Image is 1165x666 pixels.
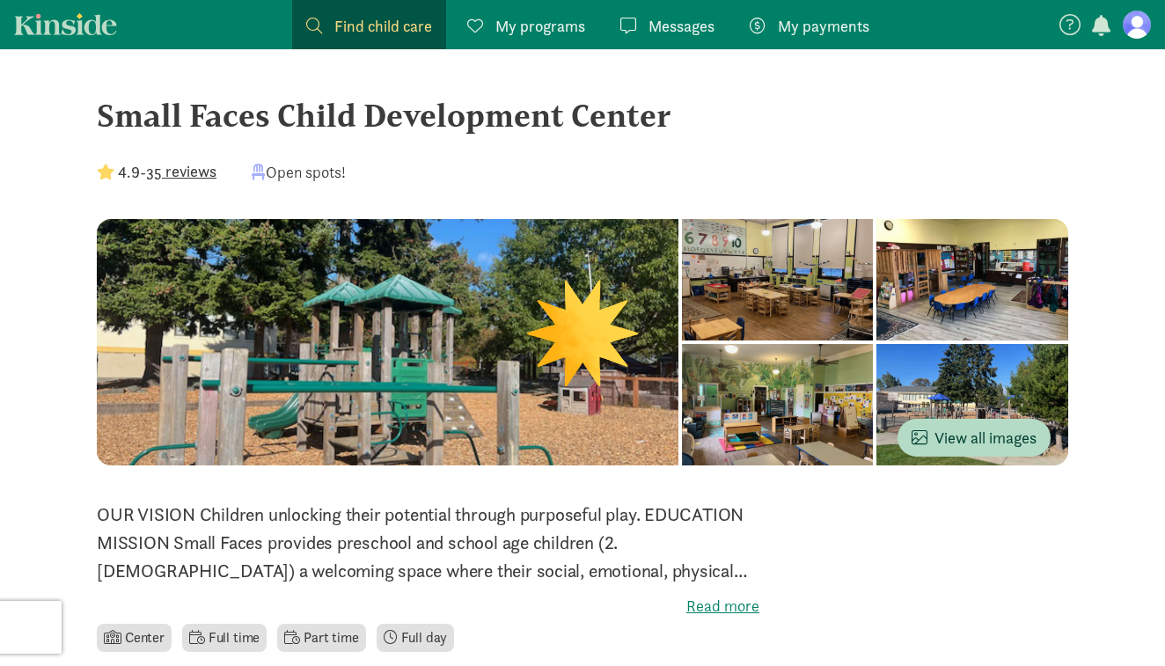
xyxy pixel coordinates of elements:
[912,426,1037,450] span: View all images
[898,419,1051,457] button: View all images
[97,624,172,652] li: Center
[377,624,455,652] li: Full day
[14,13,117,35] a: Kinside
[252,160,346,184] div: Open spots!
[778,14,869,38] span: My payments
[334,14,432,38] span: Find child care
[146,159,216,183] button: 35 reviews
[277,624,365,652] li: Part time
[97,501,759,585] p: OUR VISION Children unlocking their potential through purposeful play. EDUCATION MISSION Small Fa...
[97,91,1068,139] div: Small Faces Child Development Center
[97,596,759,617] label: Read more
[97,160,216,184] div: -
[118,162,140,182] strong: 4.9
[182,624,267,652] li: Full time
[495,14,585,38] span: My programs
[648,14,714,38] span: Messages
